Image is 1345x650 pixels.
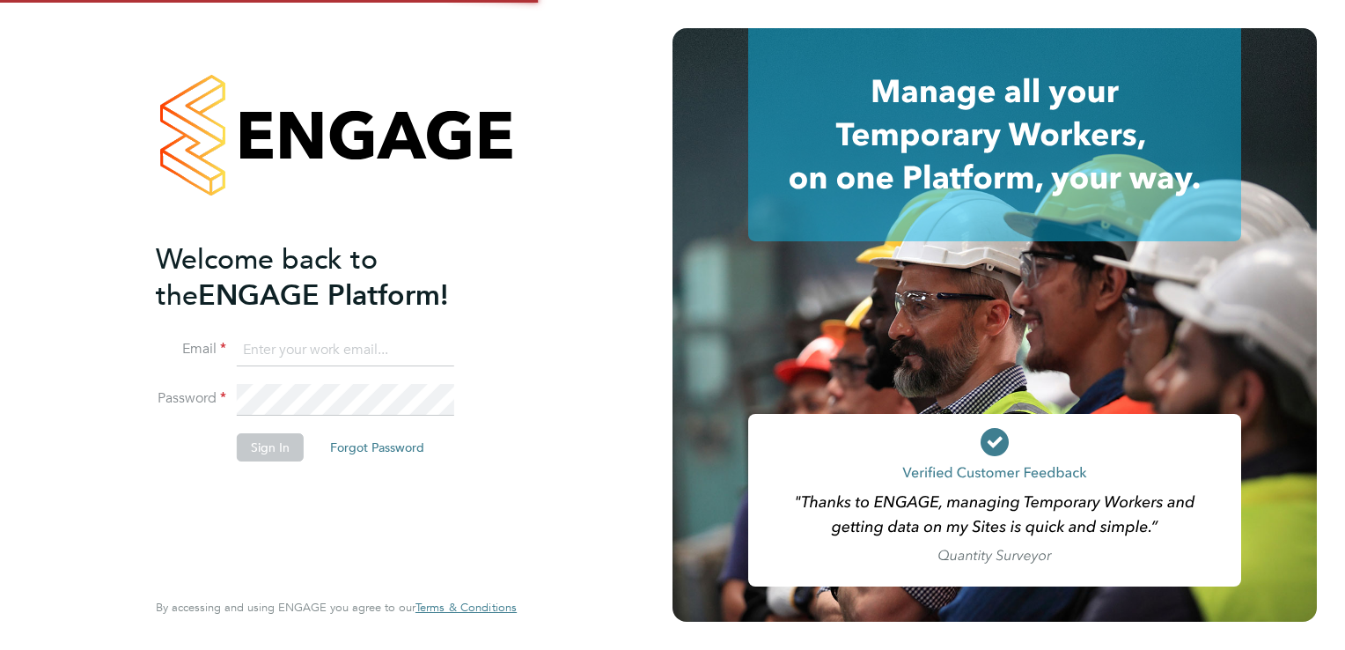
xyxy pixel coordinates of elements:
[237,335,454,366] input: Enter your work email...
[156,241,499,314] h2: ENGAGE Platform!
[156,600,517,615] span: By accessing and using ENGAGE you agree to our
[415,600,517,615] span: Terms & Conditions
[316,433,438,462] button: Forgot Password
[237,433,304,462] button: Sign In
[156,389,226,408] label: Password
[156,242,378,313] span: Welcome back to the
[415,601,517,615] a: Terms & Conditions
[156,340,226,358] label: Email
